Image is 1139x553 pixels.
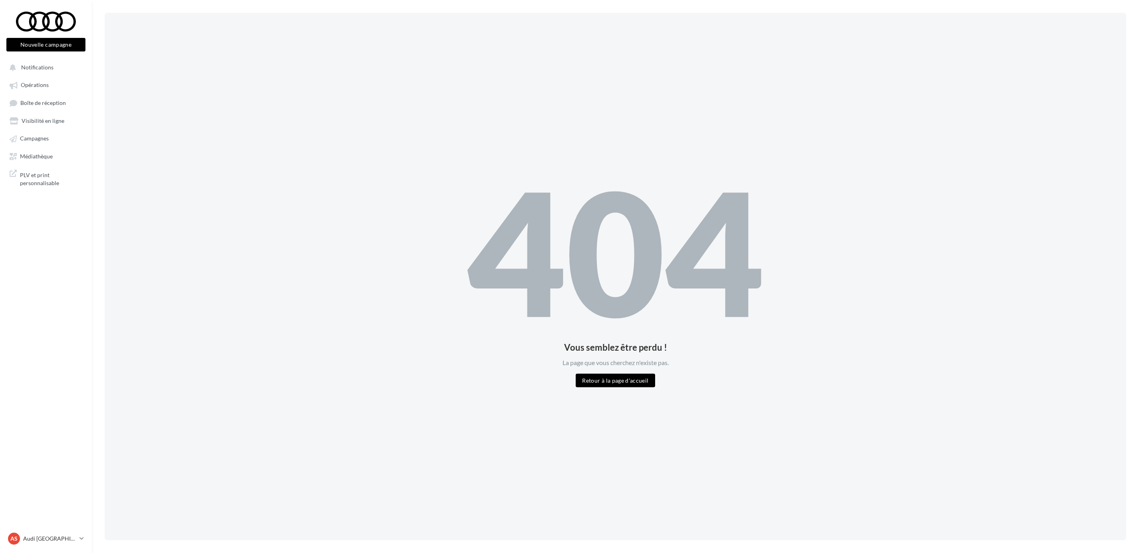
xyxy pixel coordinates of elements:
a: Campagnes [5,131,87,145]
span: Boîte de réception [20,99,66,106]
button: Notifications [5,60,84,74]
a: Boîte de réception [5,95,87,110]
span: Campagnes [20,135,49,142]
span: AS [10,535,18,543]
div: La page que vous cherchez n'existe pas. [467,358,764,367]
a: Opérations [5,77,87,92]
a: Visibilité en ligne [5,113,87,128]
span: Notifications [21,64,53,71]
a: AS Audi [GEOGRAPHIC_DATA] [6,531,85,546]
div: 404 [467,166,764,337]
button: Nouvelle campagne [6,38,85,51]
div: Vous semblez être perdu ! [467,343,764,352]
p: Audi [GEOGRAPHIC_DATA] [23,535,76,543]
span: Médiathèque [20,153,53,160]
span: Opérations [21,82,49,89]
a: Médiathèque [5,149,87,163]
a: PLV et print personnalisable [5,166,87,190]
button: Retour à la page d'accueil [576,373,655,387]
span: PLV et print personnalisable [20,170,82,187]
span: Visibilité en ligne [22,117,64,124]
